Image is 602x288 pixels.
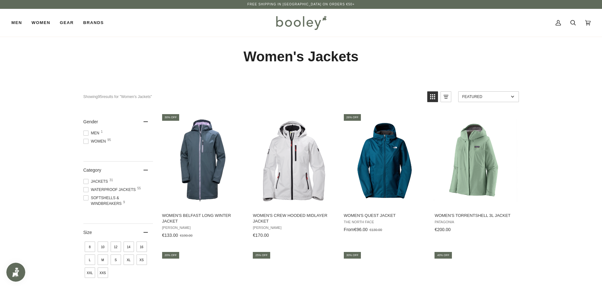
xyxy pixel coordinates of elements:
[83,138,108,144] span: Women
[162,252,179,259] div: 20% off
[83,20,104,26] span: Brands
[435,252,452,259] div: 40% off
[434,119,517,202] img: Patagonia Women's Torrentshell 3L Jacket Ellwood Green - Booley Galway
[27,9,55,37] a: Women
[83,48,519,65] h1: Women's Jackets
[344,252,361,259] div: 30% off
[11,9,27,37] a: Men
[83,195,153,206] span: Softshells & Windbreakers
[124,254,134,265] span: Size: XL
[344,220,426,224] span: The North Face
[85,242,95,252] span: Size: 8
[123,201,125,204] span: 9
[458,91,519,102] a: Sort options
[343,113,427,235] a: Women's Quest Jacket
[60,20,74,26] span: Gear
[162,114,179,121] div: 30% off
[252,113,336,240] a: Women's Crew Hooded Midlayer Jacket
[162,213,244,224] span: Women's Belfast Long Winter Jacket
[11,20,22,26] span: Men
[344,227,354,232] span: From
[434,113,517,235] a: Women's Torrentshell 3L Jacket
[369,228,382,232] span: €130.00
[110,179,113,182] span: 31
[83,230,92,235] span: Size
[253,213,335,224] span: Women's Crew Hooded Midlayer Jacket
[98,95,102,99] b: 95
[435,220,516,224] span: Patagonia
[83,130,101,136] span: Men
[427,91,438,102] a: View grid mode
[273,14,329,32] img: Booley
[344,213,426,218] span: Women's Quest Jacket
[111,242,121,252] span: Size: 12
[55,9,78,37] a: Gear
[83,91,423,102] div: Showing results for "Women's Jackets"
[247,2,355,7] p: Free Shipping in [GEOGRAPHIC_DATA] on Orders €50+
[85,267,95,278] span: Size: XXL
[253,252,270,259] div: 25% off
[83,179,110,184] span: Jackets
[85,254,95,265] span: Size: L
[180,234,192,237] span: €190.00
[252,119,336,202] img: Helly Hansen Women's Crew Hooded Midlayer Jacket White - Booley Galway
[101,130,103,133] span: 1
[98,242,108,252] span: Size: 10
[253,226,335,230] span: [PERSON_NAME]
[137,254,147,265] span: Size: XS
[98,267,108,278] span: Size: XXS
[253,233,269,238] span: €170.00
[111,254,121,265] span: Size: S
[98,254,108,265] span: Size: M
[435,227,451,232] span: €200.00
[124,242,134,252] span: Size: 14
[6,263,25,282] iframe: Button to open loyalty program pop-up
[161,113,245,240] a: Women's Belfast Long Winter Jacket
[162,226,244,230] span: [PERSON_NAME]
[78,9,108,37] a: Brands
[107,138,111,142] span: 95
[32,20,50,26] span: Women
[137,242,147,252] span: Size: 16
[462,95,509,99] span: Featured
[83,187,138,193] span: Waterproof Jackets
[83,119,98,124] span: Gender
[83,168,101,173] span: Category
[354,227,368,232] span: €96.00
[162,233,178,238] span: €133.00
[344,114,361,121] div: 26% off
[441,91,451,102] a: View list mode
[435,213,516,218] span: Women's Torrentshell 3L Jacket
[137,187,141,190] span: 55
